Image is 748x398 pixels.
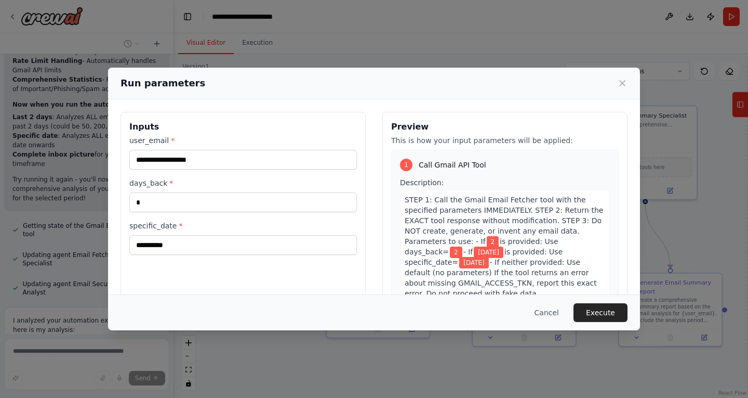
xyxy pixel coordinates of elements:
label: user_email [129,135,357,146]
h3: Preview [391,121,619,133]
h2: Run parameters [121,76,205,91]
span: Variable: specific_date [474,247,503,258]
span: Description: [400,178,444,187]
span: Variable: days_back [487,236,499,248]
span: Variable: days_back [450,247,462,258]
div: 1 [400,159,412,171]
span: Call Gmail API Tool [419,160,486,170]
span: - If neither provided: Use default (no parameters) If the tool returns an error about missing GMA... [405,258,597,298]
span: - If [463,248,473,256]
p: This is how your input parameters will be applied: [391,135,619,146]
label: days_back [129,178,357,188]
button: Cancel [526,303,567,322]
label: specific_date [129,221,357,231]
span: Variable: specific_date [459,257,489,268]
h3: Inputs [129,121,357,133]
button: Execute [573,303,627,322]
span: STEP 1: Call the Gmail Email Fetcher tool with the specified parameters IMMEDIATELY. STEP 2: Retu... [405,196,603,246]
